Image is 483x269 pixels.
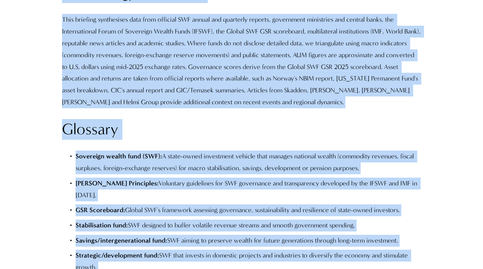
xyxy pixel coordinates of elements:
strong: [PERSON_NAME] Principles: [76,179,159,187]
strong: Stabilisation fund: [76,221,128,229]
p: SWF aiming to preserve wealth for future generations through long-term investment. [76,235,421,247]
p: Global SWF's framework assessing governance, sustainability and resilience of state-owned investors. [76,204,421,216]
p: This briefing synthesises data from official SWF annual and quarterly reports, government ministr... [62,14,421,109]
strong: GSR Scoreboard: [76,206,125,214]
p: Voluntary guidelines for SWF governance and transparency developed by the IFSWF and IMF in [DATE]. [76,178,421,201]
h2: Glossary [62,119,421,140]
p: SWF designed to buffer volatile revenue streams and smooth government spending. [76,220,421,231]
strong: Sovereign wealth fund (SWF): [76,152,162,160]
strong: Savings/intergenerational fund: [76,237,167,244]
p: A state-owned investment vehicle that manages national wealth (commodity revenues, fiscal surplus... [76,151,421,174]
strong: Strategic/development fund: [76,251,159,259]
